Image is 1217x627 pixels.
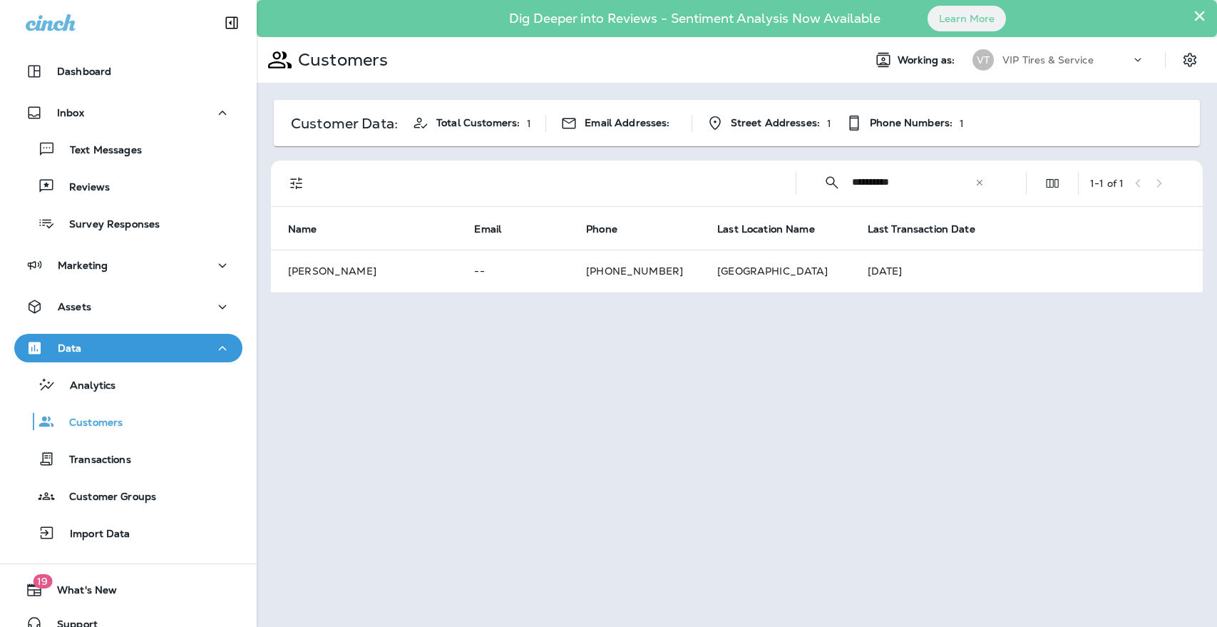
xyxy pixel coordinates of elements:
p: Marketing [58,260,108,271]
span: What's New [43,584,117,601]
button: Reviews [14,171,242,201]
span: Working as: [898,54,958,66]
span: [GEOGRAPHIC_DATA] [717,265,828,277]
button: Assets [14,292,242,321]
button: Inbox [14,98,242,127]
div: 1 - 1 of 1 [1090,178,1124,189]
button: Learn More [928,6,1006,31]
span: Name [288,223,336,235]
button: Close [1193,4,1206,27]
div: VT [972,49,994,71]
button: Customers [14,407,242,437]
button: Collapse Search [818,168,846,197]
p: Inbox [57,107,84,118]
span: Last Transaction Date [868,223,975,235]
button: Customer Groups [14,481,242,511]
span: Last Transaction Date [868,223,994,235]
p: Dig Deeper into Reviews - Sentiment Analysis Now Available [468,16,922,21]
p: Customer Groups [55,491,156,504]
button: Marketing [14,251,242,280]
span: Last Location Name [717,223,833,235]
p: -- [474,265,552,277]
td: [PERSON_NAME] [271,250,457,292]
span: Total Customers: [436,117,520,129]
p: Customer Data: [291,118,398,129]
button: Settings [1177,47,1203,73]
p: Survey Responses [55,218,160,232]
button: Edit Fields [1038,169,1067,198]
span: Name [288,223,317,235]
span: Last Location Name [717,223,815,235]
span: Phone Numbers: [870,117,952,129]
p: 1 [960,118,964,129]
p: Customers [292,49,388,71]
p: Text Messages [56,144,142,158]
span: Email [474,223,520,235]
button: Collapse Sidebar [212,9,252,37]
button: Survey Responses [14,208,242,238]
button: 19What's New [14,576,242,604]
button: Dashboard [14,57,242,86]
span: Street Addresses: [731,117,820,129]
p: Data [58,342,82,354]
p: Analytics [56,379,115,393]
span: Email Addresses: [585,117,669,129]
p: Reviews [55,181,110,195]
button: Text Messages [14,134,242,164]
td: [PHONE_NUMBER] [569,250,700,292]
button: Filters [282,169,311,198]
button: Data [14,334,242,362]
button: Import Data [14,518,242,548]
span: Phone [586,223,636,235]
button: Analytics [14,369,242,399]
p: Import Data [56,528,130,541]
td: [DATE] [851,250,1203,292]
span: Email [474,223,501,235]
p: 1 [827,118,831,129]
p: Customers [55,417,123,430]
button: Transactions [14,444,242,474]
p: VIP Tires & Service [1002,54,1094,66]
p: Dashboard [57,66,111,77]
p: 1 [527,118,531,129]
span: Phone [586,223,617,235]
p: Transactions [55,454,131,467]
p: Assets [58,301,91,312]
span: 19 [33,574,52,588]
